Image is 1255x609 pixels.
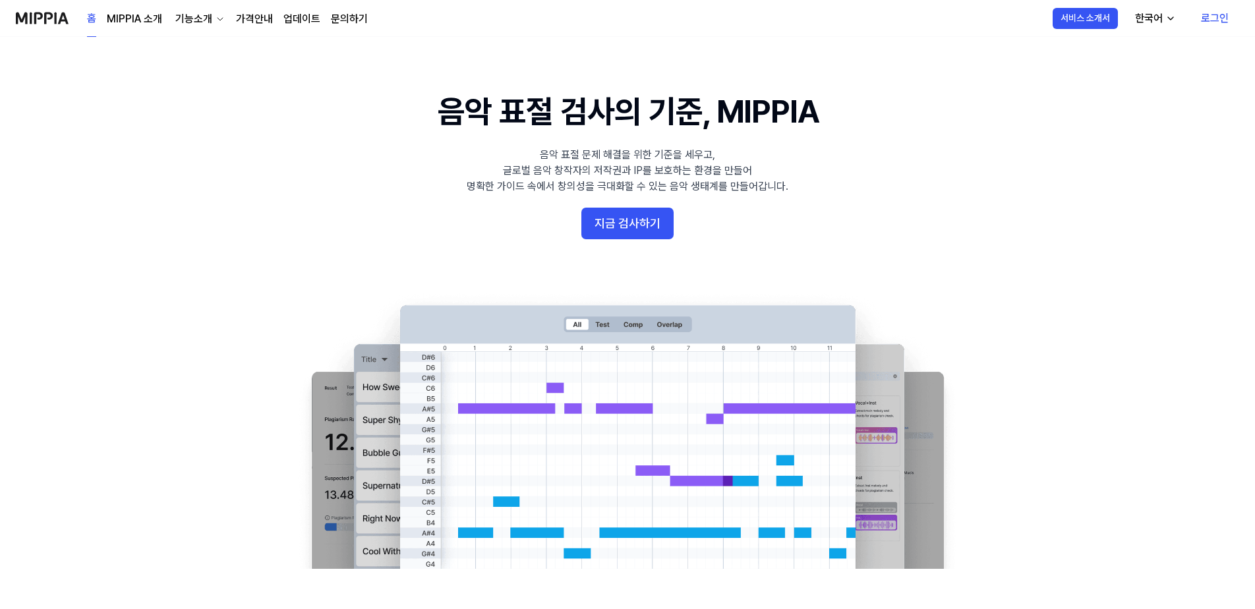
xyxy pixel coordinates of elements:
a: 업데이트 [283,11,320,27]
button: 한국어 [1124,5,1184,32]
button: 기능소개 [173,11,225,27]
h1: 음악 표절 검사의 기준, MIPPIA [438,90,818,134]
div: 음악 표절 문제 해결을 위한 기준을 세우고, 글로벌 음악 창작자의 저작권과 IP를 보호하는 환경을 만들어 명확한 가이드 속에서 창의성을 극대화할 수 있는 음악 생태계를 만들어... [467,147,788,194]
button: 서비스 소개서 [1053,8,1118,29]
button: 지금 검사하기 [581,208,674,239]
div: 한국어 [1132,11,1165,26]
div: 기능소개 [173,11,215,27]
a: 문의하기 [331,11,368,27]
a: 가격안내 [236,11,273,27]
a: MIPPIA 소개 [107,11,162,27]
a: 홈 [87,1,96,37]
img: main Image [285,292,970,569]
